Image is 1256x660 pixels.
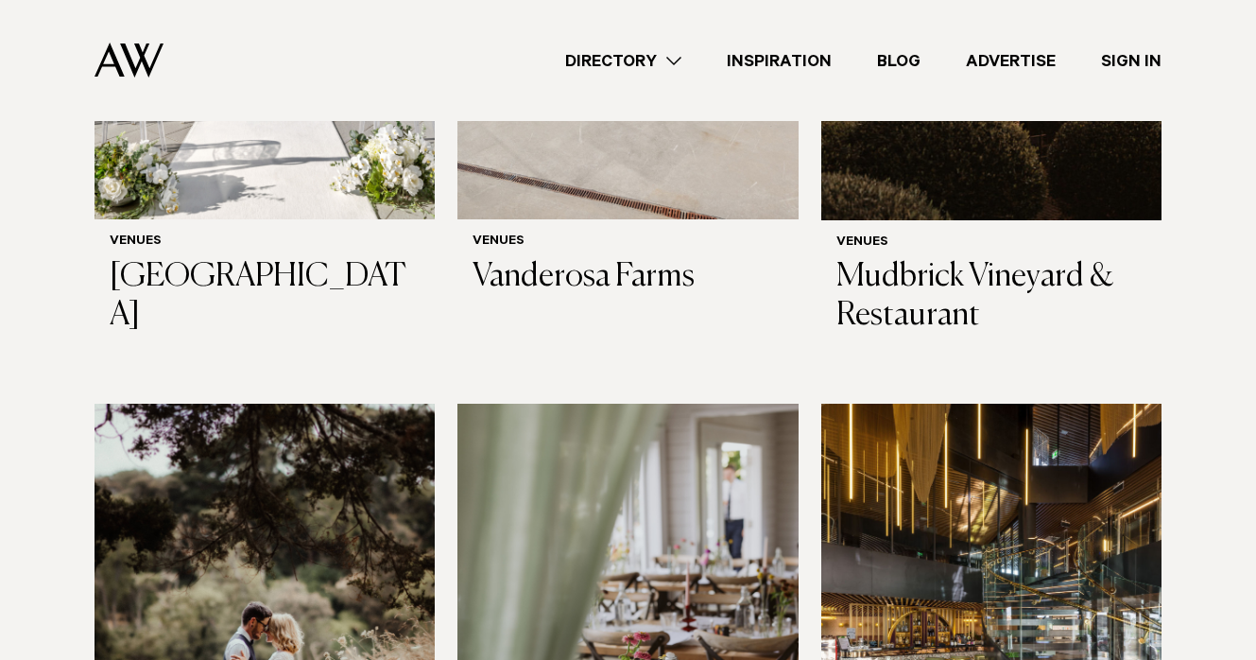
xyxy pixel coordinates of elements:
[110,234,420,251] h6: Venues
[836,235,1146,252] h6: Venues
[95,43,163,78] img: Auckland Weddings Logo
[110,258,420,336] h3: [GEOGRAPHIC_DATA]
[854,48,943,74] a: Blog
[704,48,854,74] a: Inspiration
[836,258,1146,336] h3: Mudbrick Vineyard & Restaurant
[473,234,783,251] h6: Venues
[542,48,704,74] a: Directory
[473,258,783,297] h3: Vanderosa Farms
[1078,48,1184,74] a: Sign In
[943,48,1078,74] a: Advertise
